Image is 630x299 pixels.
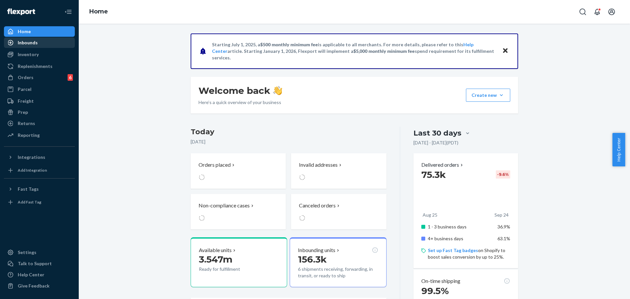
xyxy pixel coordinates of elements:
[18,51,39,58] div: Inventory
[260,42,318,47] span: $500 monthly minimum fee
[191,194,286,229] button: Non-compliance cases
[298,266,378,279] p: 6 shipments receiving, forwarding, in transit, or ready to ship
[68,74,73,81] div: 6
[421,285,449,296] span: 99.5%
[199,266,260,272] p: Ready for fulfillment
[4,118,75,129] a: Returns
[199,254,232,265] span: 3.547m
[18,98,34,104] div: Freight
[4,61,75,72] a: Replenishments
[199,161,231,169] p: Orders placed
[290,237,386,287] button: Inbounding units156.3k6 shipments receiving, forwarding, in transit, or ready to ship
[423,212,437,218] p: Aug 25
[428,247,510,260] p: on Shopify to boost sales conversion by up to 25%.
[191,127,387,137] h3: Today
[18,271,44,278] div: Help Center
[605,5,618,18] button: Open account menu
[89,8,108,15] a: Home
[18,186,39,192] div: Fast Tags
[191,153,286,189] button: Orders placed
[212,41,496,61] p: Starting July 1, 2025, a is applicable to all merchants. For more details, please refer to this a...
[591,5,604,18] button: Open notifications
[191,139,387,145] p: [DATE]
[4,165,75,176] a: Add Integration
[298,254,327,265] span: 156.3k
[199,246,232,254] p: Available units
[18,86,31,93] div: Parcel
[353,48,415,54] span: $5,000 monthly minimum fee
[273,86,282,95] img: hand-wave emoji
[18,63,52,70] div: Replenishments
[18,283,50,289] div: Give Feedback
[612,133,625,166] button: Help Center
[18,109,28,116] div: Prep
[4,269,75,280] a: Help Center
[576,5,589,18] button: Open Search Box
[4,281,75,291] button: Give Feedback
[291,194,386,229] button: Canceled orders
[18,199,41,205] div: Add Fast Tag
[421,277,460,285] p: On-time shipping
[413,139,458,146] p: [DATE] - [DATE] ( PDT )
[299,202,336,209] p: Canceled orders
[18,120,35,127] div: Returns
[4,49,75,60] a: Inventory
[4,184,75,194] button: Fast Tags
[299,161,338,169] p: Invalid addresses
[428,235,493,242] p: 4+ business days
[18,39,38,46] div: Inbounds
[421,169,446,180] span: 75.3k
[18,28,31,35] div: Home
[497,236,510,241] span: 63.1%
[497,224,510,229] span: 36.9%
[4,37,75,48] a: Inbounds
[191,237,287,287] button: Available units3.547mReady for fulfillment
[4,247,75,258] a: Settings
[291,153,386,189] button: Invalid addresses
[501,46,510,56] button: Close
[62,5,75,18] button: Close Navigation
[199,99,282,106] p: Here’s a quick overview of your business
[4,26,75,37] a: Home
[4,72,75,83] a: Orders6
[496,170,510,179] div: -9.6 %
[298,246,335,254] p: Inbounding units
[84,2,113,21] ol: breadcrumbs
[466,89,510,102] button: Create new
[4,258,75,269] button: Talk to Support
[18,249,36,256] div: Settings
[4,107,75,117] a: Prep
[4,130,75,140] a: Reporting
[199,85,282,96] h1: Welcome back
[421,161,464,169] button: Delivered orders
[18,167,47,173] div: Add Integration
[494,212,509,218] p: Sep 24
[4,197,75,207] a: Add Fast Tag
[4,96,75,106] a: Freight
[18,260,52,267] div: Talk to Support
[428,224,493,230] p: 1 - 3 business days
[7,9,35,15] img: Flexport logo
[199,202,250,209] p: Non-compliance cases
[18,132,40,139] div: Reporting
[18,74,33,81] div: Orders
[428,247,478,253] a: Set up Fast Tag badges
[4,84,75,95] a: Parcel
[4,152,75,162] button: Integrations
[18,154,45,160] div: Integrations
[413,128,461,138] div: Last 30 days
